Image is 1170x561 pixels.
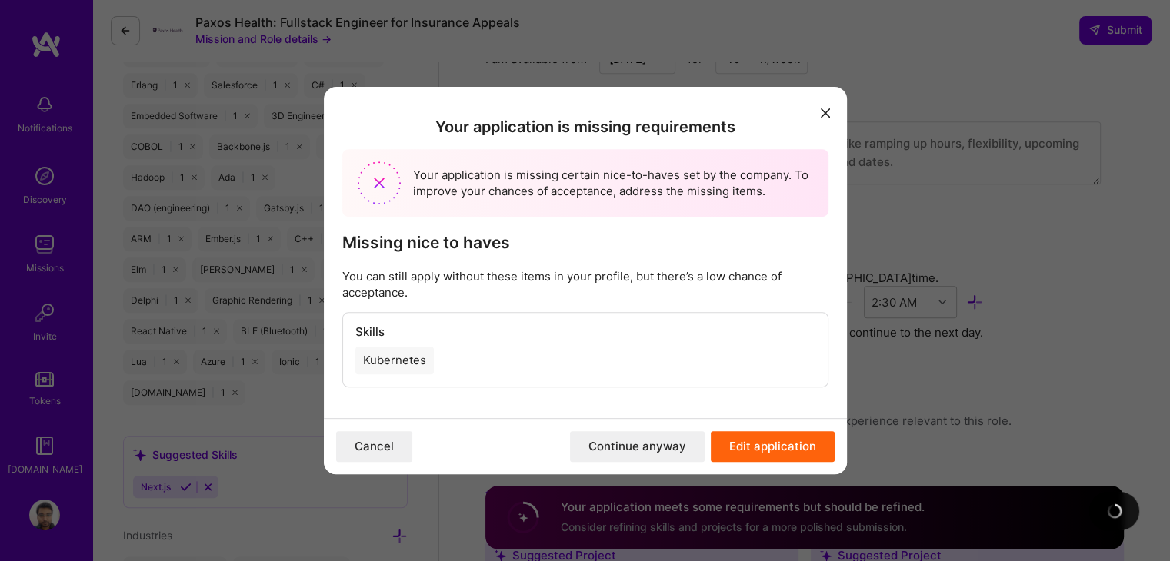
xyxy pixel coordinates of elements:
[570,431,705,462] button: Continue anyway
[711,431,835,462] button: Edit application
[358,161,401,204] img: Missing requirements
[355,347,434,374] div: Kubernetes
[355,325,815,339] h4: Skills
[342,233,828,252] h3: Missing nice to haves
[324,87,847,474] div: modal
[342,268,828,300] p: You can still apply without these items in your profile, but there’s a low chance of acceptance.
[821,108,830,118] i: icon Close
[342,118,828,136] h2: Your application is missing requirements
[1104,500,1125,522] img: loading
[342,149,828,217] div: Your application is missing certain nice-to-haves set by the company. To improve your chances of ...
[336,431,412,462] button: Cancel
